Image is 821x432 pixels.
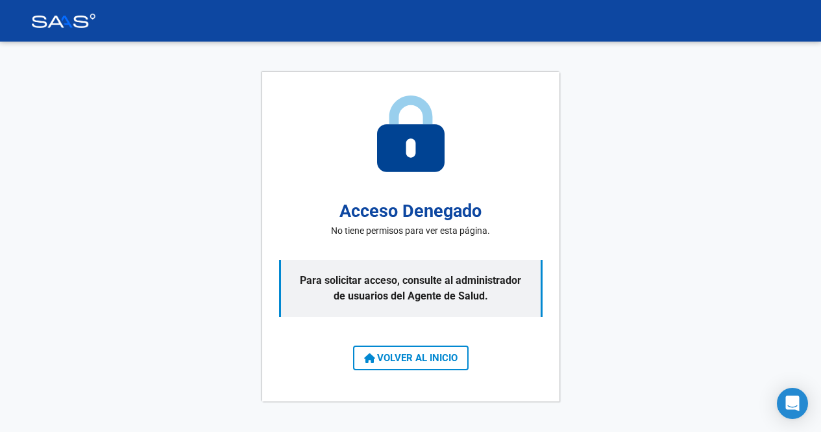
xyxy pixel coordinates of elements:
[353,346,469,370] button: VOLVER AL INICIO
[377,95,445,172] img: access-denied
[339,198,482,225] h2: Acceso Denegado
[279,260,543,317] p: Para solicitar acceso, consulte al administrador de usuarios del Agente de Salud.
[777,388,808,419] div: Open Intercom Messenger
[331,224,490,238] p: No tiene permisos para ver esta página.
[31,14,96,28] img: Logo SAAS
[364,352,458,364] span: VOLVER AL INICIO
